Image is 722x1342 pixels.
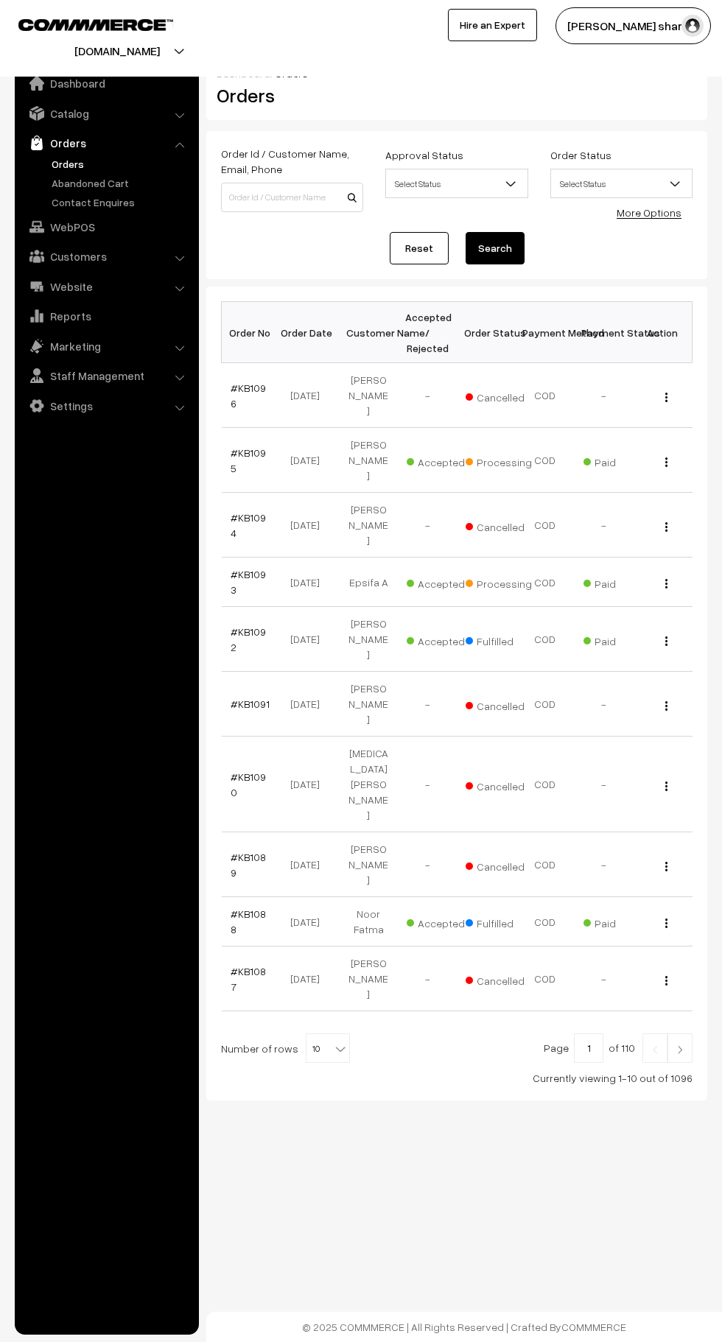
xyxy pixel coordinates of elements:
[398,946,457,1011] td: -
[457,302,516,363] th: Order Status
[466,516,539,535] span: Cancelled
[221,1070,693,1086] div: Currently viewing 1-10 out of 1096
[466,695,539,714] span: Cancelled
[280,493,339,558] td: [DATE]
[231,382,266,410] a: #KB1096
[339,737,398,832] td: [MEDICAL_DATA][PERSON_NAME]
[448,9,537,41] a: Hire an Expert
[583,572,657,591] span: Paid
[386,171,527,197] span: Select Status
[18,130,194,156] a: Orders
[665,457,667,467] img: Menu
[390,232,449,264] a: Reset
[339,302,398,363] th: Customer Name
[221,146,363,177] label: Order Id / Customer Name, Email, Phone
[665,918,667,928] img: Menu
[339,832,398,897] td: [PERSON_NAME]
[48,194,194,210] a: Contact Enquires
[339,558,398,607] td: Epsifa A
[231,625,266,653] a: #KB1092
[339,607,398,672] td: [PERSON_NAME]
[18,100,194,127] a: Catalog
[673,1045,687,1054] img: Right
[231,568,266,596] a: #KB1093
[665,781,667,791] img: Menu
[385,147,463,163] label: Approval Status
[306,1034,349,1064] span: 10
[280,832,339,897] td: [DATE]
[466,386,539,405] span: Cancelled
[516,672,575,737] td: COD
[18,273,194,300] a: Website
[221,183,363,212] input: Order Id / Customer Name / Customer Email / Customer Phone
[516,428,575,493] td: COD
[516,363,575,428] td: COD
[398,363,457,428] td: -
[681,15,704,37] img: user
[18,362,194,389] a: Staff Management
[280,558,339,607] td: [DATE]
[516,897,575,946] td: COD
[398,672,457,737] td: -
[231,446,266,474] a: #KB1095
[339,428,398,493] td: [PERSON_NAME]
[665,579,667,589] img: Menu
[466,630,539,649] span: Fulfilled
[550,169,693,198] span: Select Status
[18,333,194,359] a: Marketing
[575,672,634,737] td: -
[18,15,147,32] a: COMMMERCE
[466,855,539,874] span: Cancelled
[575,363,634,428] td: -
[339,672,398,737] td: [PERSON_NAME]
[466,969,539,988] span: Cancelled
[231,851,266,879] a: #KB1089
[466,232,525,264] button: Search
[555,7,711,44] button: [PERSON_NAME] sharm…
[398,493,457,558] td: -
[575,493,634,558] td: -
[280,672,339,737] td: [DATE]
[583,912,657,931] span: Paid
[231,907,266,935] a: #KB1088
[217,84,362,107] h2: Orders
[550,147,611,163] label: Order Status
[665,862,667,871] img: Menu
[385,169,528,198] span: Select Status
[339,897,398,946] td: Noor Fatma
[516,302,575,363] th: Payment Method
[516,607,575,672] td: COD
[575,737,634,832] td: -
[280,897,339,946] td: [DATE]
[648,1045,662,1054] img: Left
[306,1033,350,1063] span: 10
[280,946,339,1011] td: [DATE]
[280,737,339,832] td: [DATE]
[23,32,211,69] button: [DOMAIN_NAME]
[339,493,398,558] td: [PERSON_NAME]
[665,393,667,402] img: Menu
[48,175,194,191] a: Abandoned Cart
[516,493,575,558] td: COD
[280,302,339,363] th: Order Date
[551,171,692,197] span: Select Status
[634,302,693,363] th: Action
[407,572,480,591] span: Accepted
[18,303,194,329] a: Reports
[407,630,480,649] span: Accepted
[18,393,194,419] a: Settings
[466,451,539,470] span: Processing
[18,214,194,240] a: WebPOS
[221,1041,298,1056] span: Number of rows
[609,1041,635,1054] span: of 110
[48,156,194,172] a: Orders
[231,698,270,710] a: #KB1091
[18,243,194,270] a: Customers
[516,558,575,607] td: COD
[280,428,339,493] td: [DATE]
[575,832,634,897] td: -
[617,206,681,219] a: More Options
[398,302,457,363] th: Accepted / Rejected
[561,1321,626,1333] a: COMMMERCE
[339,946,398,1011] td: [PERSON_NAME]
